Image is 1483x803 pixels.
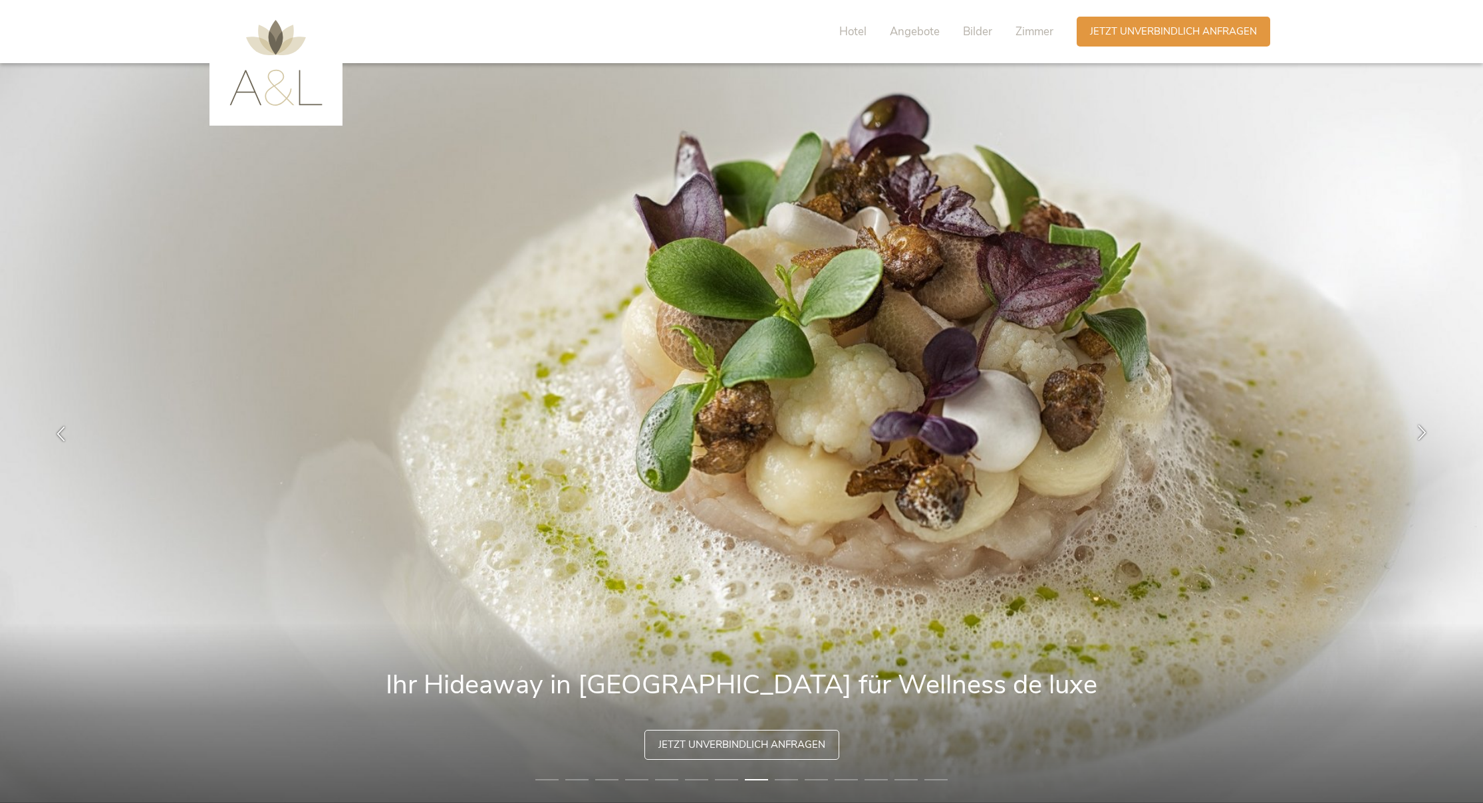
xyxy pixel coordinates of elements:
span: Hotel [839,24,867,39]
span: Angebote [890,24,940,39]
span: Jetzt unverbindlich anfragen [1090,25,1257,39]
span: Zimmer [1015,24,1053,39]
img: AMONTI & LUNARIS Wellnessresort [229,20,323,106]
span: Bilder [963,24,992,39]
span: Jetzt unverbindlich anfragen [658,738,825,752]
